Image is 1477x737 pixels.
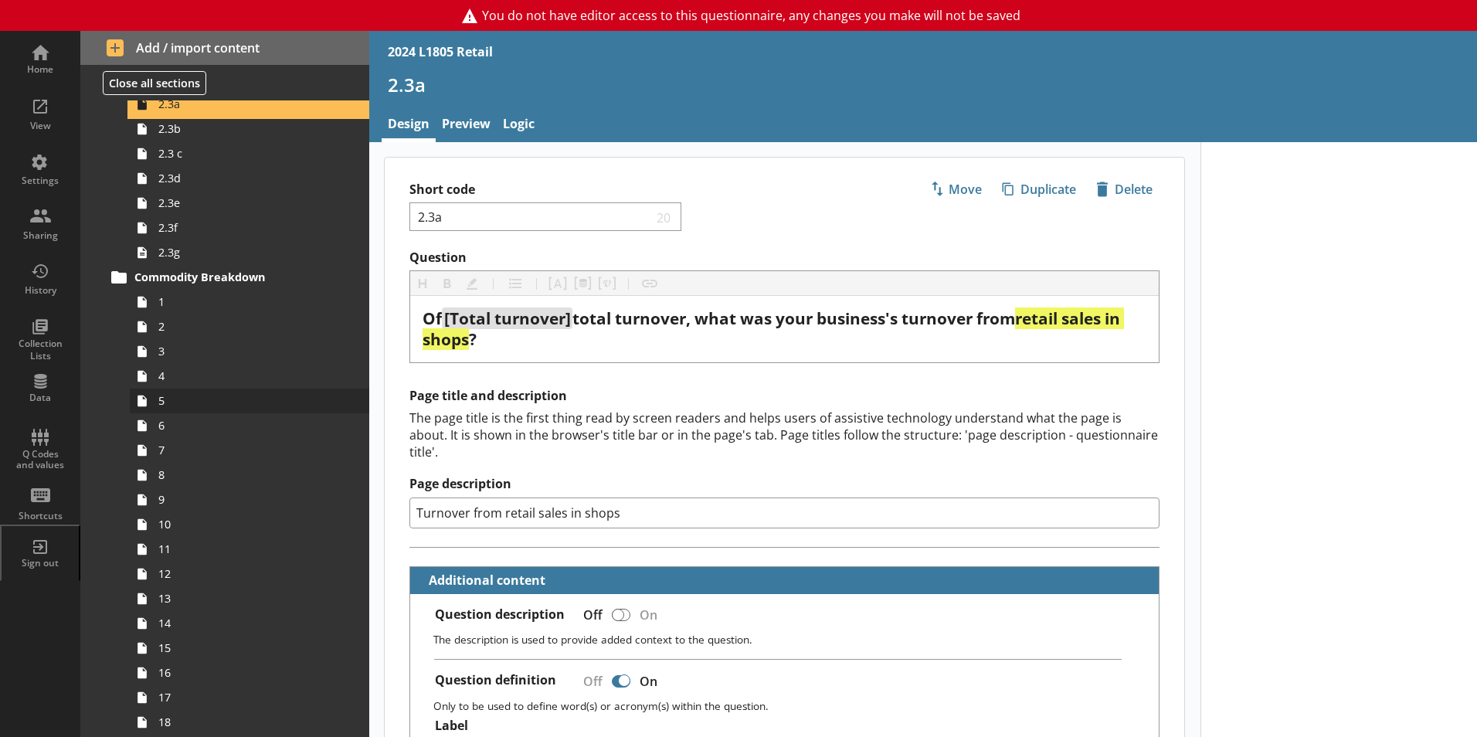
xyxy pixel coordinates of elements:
span: 13 [158,591,330,606]
a: 2.3d [130,166,369,191]
span: 7 [158,443,330,457]
a: 6 [130,413,369,438]
li: Retail Turnover2.3a2.3b2.3 c2.3d2.3e2.3f2.3g [113,67,369,265]
span: Of [423,307,442,329]
a: 2.3g [130,240,369,265]
span: 20 [654,209,675,224]
a: Logic [497,109,541,142]
div: History [13,284,67,297]
a: Preview [436,109,497,142]
span: 15 [158,640,330,655]
a: 10 [130,512,369,537]
div: The page title is the first thing read by screen readers and helps users of assistive technology ... [409,409,1160,460]
span: total turnover, what was your business's turnover from [572,307,1015,329]
a: 15 [130,636,369,661]
span: 3 [158,344,330,358]
a: 12 [130,562,369,586]
span: [Total turnover] [444,307,571,329]
span: 2.3a [158,97,330,111]
label: Short code [409,182,785,198]
h2: Page title and description [409,388,1160,404]
button: Additional content [416,567,548,594]
span: 2.3 c [158,146,330,161]
span: ? [469,328,477,350]
span: Move [924,177,988,202]
label: Label [435,718,1126,734]
a: 4 [130,364,369,389]
a: 2 [130,314,369,339]
a: 16 [130,661,369,685]
span: 2.3e [158,195,330,210]
div: On [633,667,670,695]
h1: 2.3a [388,73,1458,97]
span: 14 [158,616,330,630]
div: Off [571,667,609,695]
a: 7 [130,438,369,463]
a: 14 [130,611,369,636]
a: 2.3b [130,117,369,141]
p: Only to be used to define word(s) or acronym(s) within the question. [433,698,1147,713]
a: 2.3 c [130,141,369,166]
label: Question [409,250,1160,266]
div: Home [13,63,67,76]
a: 2.3e [130,191,369,216]
a: 18 [130,710,369,735]
span: 2.3f [158,220,330,235]
span: 2.3d [158,171,330,185]
div: Question [423,308,1146,350]
a: 2.3a [130,92,369,117]
div: On [633,601,670,628]
div: Q Codes and values [13,449,67,471]
span: 6 [158,418,330,433]
button: Move [923,176,989,202]
label: Page description [409,476,1160,492]
span: 12 [158,566,330,581]
a: 1 [130,290,369,314]
span: 5 [158,393,330,408]
a: 3 [130,339,369,364]
span: 2.3g [158,245,330,260]
span: retail sales in shops [423,307,1124,350]
a: 11 [130,537,369,562]
span: 18 [158,715,330,729]
div: Collection Lists [13,338,67,362]
span: 10 [158,517,330,532]
a: 17 [130,685,369,710]
button: Delete [1089,176,1160,202]
button: Close all sections [103,71,206,95]
a: Design [382,109,436,142]
span: 2.3b [158,121,330,136]
span: 8 [158,467,330,482]
a: 8 [130,463,369,487]
label: Question definition [435,672,556,688]
span: Commodity Breakdown [134,270,324,284]
span: Duplicate [996,177,1082,202]
span: 9 [158,492,330,507]
a: 5 [130,389,369,413]
span: Add / import content [107,39,344,56]
a: 9 [130,487,369,512]
a: Commodity Breakdown [106,265,369,290]
span: 4 [158,368,330,383]
span: 11 [158,542,330,556]
button: Add / import content [80,31,369,65]
div: Shortcuts [13,510,67,522]
a: 2.3f [130,216,369,240]
div: Off [571,601,609,628]
span: 16 [158,665,330,680]
p: The description is used to provide added context to the question. [433,632,1147,647]
div: Settings [13,175,67,187]
a: 13 [130,586,369,611]
div: Sharing [13,229,67,242]
span: 17 [158,690,330,705]
div: View [13,120,67,132]
div: 2024 L1805 Retail [388,43,493,60]
span: 1 [158,294,330,309]
span: Delete [1090,177,1159,202]
div: Sign out [13,557,67,569]
label: Question description [435,606,565,623]
span: 2 [158,319,330,334]
button: Duplicate [995,176,1083,202]
div: Data [13,392,67,404]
